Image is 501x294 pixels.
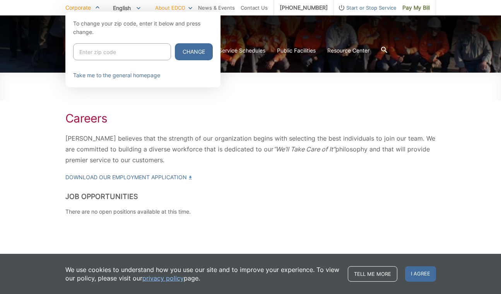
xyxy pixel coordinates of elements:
button: Change [175,43,213,60]
p: To change your zip code, enter it below and press change. [73,19,213,36]
a: Tell me more [348,266,397,282]
span: English [107,2,146,14]
a: News & Events [198,3,235,12]
span: Pay My Bill [402,3,430,12]
p: We use cookies to understand how you use our site and to improve your experience. To view our pol... [65,265,340,282]
a: privacy policy [142,274,184,282]
input: Enter zip code [73,43,171,60]
a: Contact Us [241,3,268,12]
span: I agree [405,266,436,282]
a: Take me to the general homepage [73,71,160,80]
a: About EDCO [155,3,192,12]
span: Corporate [65,4,91,11]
